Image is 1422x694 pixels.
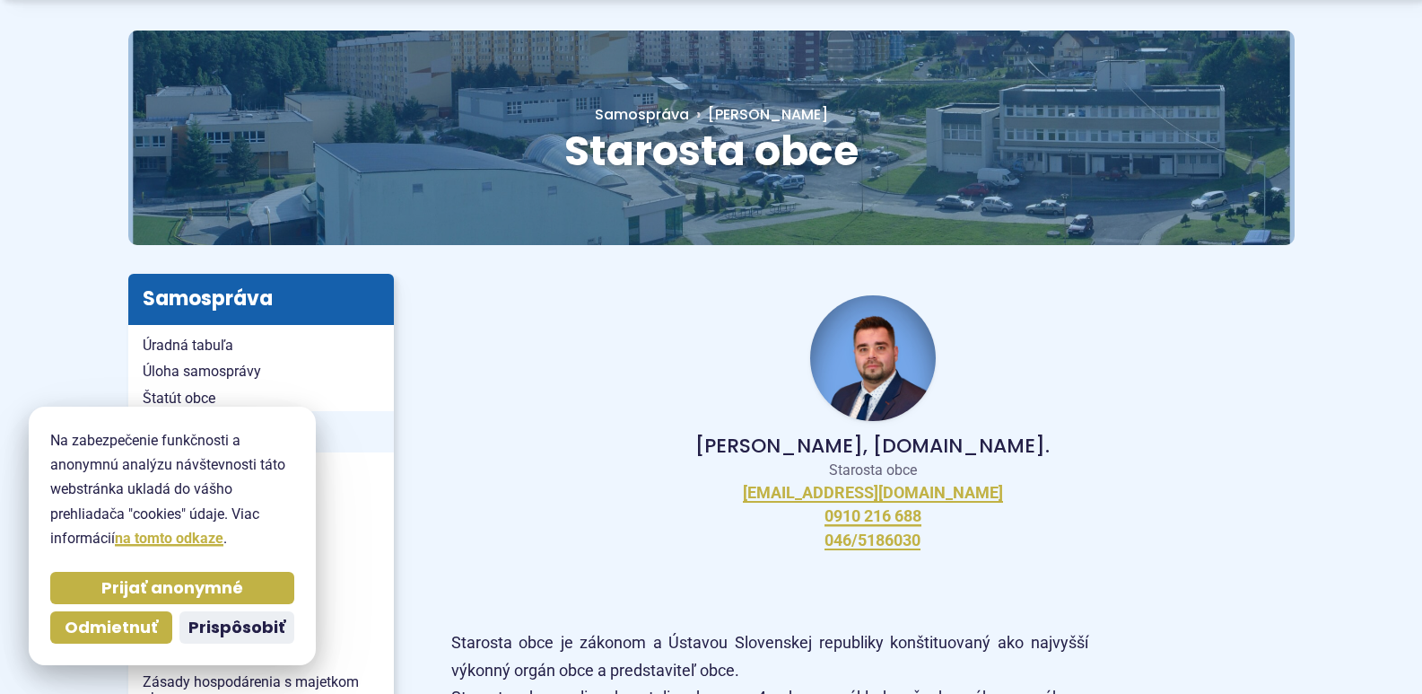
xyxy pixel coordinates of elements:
[128,274,394,324] h3: Samospráva
[50,428,294,550] p: Na zabezpečenie funkčnosti a anonymnú analýzu návštevnosti táto webstránka ukladá do vášho prehli...
[824,506,921,527] a: 0910 216 688
[101,578,243,599] span: Prijať anonymné
[824,531,920,551] a: 046/5186030
[143,385,379,412] span: Štatút obce
[480,461,1266,479] p: Starosta obce
[810,295,936,421] img: Fotka - starosta obce
[65,618,158,638] span: Odmietnuť
[480,435,1266,457] p: [PERSON_NAME], [DOMAIN_NAME].
[708,104,828,125] span: [PERSON_NAME]
[595,104,689,125] a: Samospráva
[50,611,172,644] button: Odmietnuť
[179,611,294,644] button: Prispôsobiť
[128,385,394,412] a: Štatút obce
[743,483,1003,504] a: [EMAIL_ADDRESS][DOMAIN_NAME]
[115,530,223,547] a: na tomto odkaze
[128,358,394,385] a: Úloha samosprávy
[50,572,294,604] button: Prijať anonymné
[143,358,379,385] span: Úloha samosprávy
[188,618,285,638] span: Prispôsobiť
[564,122,859,180] span: Starosta obce
[128,332,394,359] a: Úradná tabuľa
[689,104,828,125] a: [PERSON_NAME]
[143,332,379,359] span: Úradná tabuľa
